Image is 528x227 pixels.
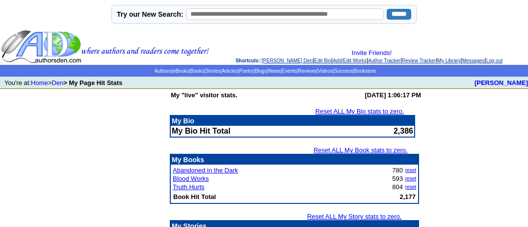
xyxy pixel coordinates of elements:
[173,183,205,191] a: Truth Hurts
[402,58,436,63] a: Review Tracker
[172,117,413,125] p: My Bio
[205,68,220,74] a: Stories
[268,68,281,74] a: News
[1,29,209,64] img: header_logo2.gif
[173,193,216,200] b: Book Hit Total
[368,58,400,63] a: Author Tracker
[190,68,204,74] a: Books
[262,58,313,63] a: [PERSON_NAME] Den
[392,167,403,174] font: 780
[298,68,317,74] a: Reviews
[318,68,333,74] a: Videos
[172,127,231,135] b: My Bio Hit Total
[316,108,404,115] a: Reset ALL My Bio stats to zero.
[255,68,267,74] a: Blogs
[222,68,238,74] a: Articles
[392,183,403,191] font: 804
[239,68,253,74] a: Poetry
[352,49,392,57] a: Invite Friends!
[405,168,416,173] a: reset
[394,127,413,135] font: 2,386
[334,68,353,74] a: Success
[462,58,485,63] a: Messages
[438,58,461,63] a: My Library
[486,58,502,63] a: Log out
[173,175,209,182] a: Blood Works
[63,79,122,86] b: > My Page Hit Stats
[354,68,376,74] a: Bookstore
[392,175,403,182] font: 593
[173,68,189,74] a: eBooks
[405,176,416,181] a: reset
[236,58,260,63] span: Shortcuts:
[155,68,171,74] a: Authors
[117,10,183,18] label: Try our New Search:
[172,156,417,164] p: My Books
[282,68,297,74] a: Events
[4,79,122,86] font: You're at: >
[171,91,238,99] b: My "live" visitor stats.
[31,79,48,86] a: Home
[52,79,63,86] a: Den
[211,49,527,64] div: : | | | | | | |
[314,146,408,154] a: Reset ALL My Book stats to zero.
[475,79,528,86] a: [PERSON_NAME]
[333,58,367,63] a: Add/Edit Works
[307,213,401,220] a: Reset ALL My Story stats to zero.
[405,184,416,190] a: reset
[173,167,238,174] a: Abandoned in the Dark
[365,91,421,99] b: [DATE] 1:06:17 PM
[314,58,331,63] a: Edit Bio
[399,193,416,200] b: 2,177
